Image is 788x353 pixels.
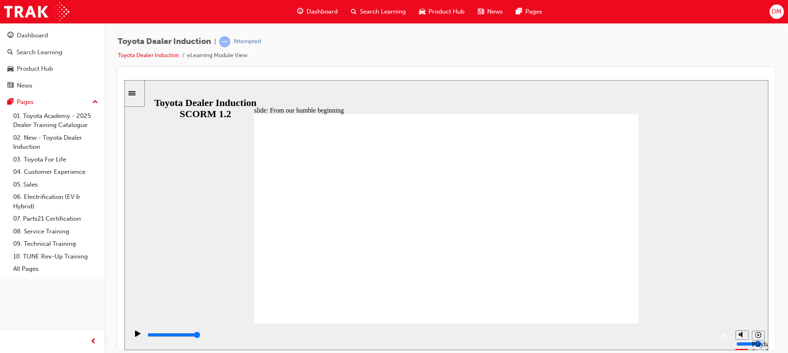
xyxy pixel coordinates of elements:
[90,337,96,347] span: prev-icon
[3,78,101,93] a: News
[4,250,18,264] button: Play (Ctrl+Alt+P)
[10,178,101,191] a: 05. Sales
[612,261,665,267] input: volume
[4,243,607,270] div: playback controls
[307,7,338,16] span: Dashboard
[770,5,784,19] button: DM
[628,251,640,261] button: Playback speed
[525,7,542,16] span: Pages
[3,28,101,43] a: Dashboard
[17,97,34,107] div: Pages
[611,250,624,260] button: Mute (Ctrl+Alt+M)
[509,3,549,20] a: pages-iconPages
[3,95,101,110] button: Pages
[3,45,101,60] a: Search Learning
[187,51,247,60] li: eLearning Module View
[17,81,32,90] div: News
[7,32,14,39] span: guage-icon
[23,251,76,258] input: slide progress
[10,132,101,153] a: 02. New - Toyota Dealer Induction
[595,251,607,263] button: Replay (Ctrl+Alt+R)
[471,3,509,20] a: news-iconNews
[16,48,62,57] div: Search Learning
[3,26,101,95] button: DashboardSearch LearningProduct HubNews
[10,263,101,275] a: All Pages
[360,7,406,16] span: Search Learning
[17,64,53,74] div: Product Hub
[10,191,101,212] a: 06. Electrification (EV & Hybrid)
[10,212,101,225] a: 07. Parts21 Certification
[10,238,101,250] a: 09. Technical Training
[219,36,230,47] span: learningRecordVerb_ATTEMPT-icon
[7,65,14,73] span: car-icon
[17,31,48,40] div: Dashboard
[628,261,640,275] div: Playback Speed
[118,52,179,59] a: Toyota Dealer Induction
[412,3,471,20] a: car-iconProduct Hub
[118,37,211,46] span: Toyota Dealer Induction
[10,110,101,132] a: 01. Toyota Academy - 2025 Dealer Training Catalogue
[297,7,303,17] span: guage-icon
[428,7,465,16] span: Product Hub
[7,99,14,106] span: pages-icon
[214,37,216,46] span: |
[607,243,640,270] div: misc controls
[234,38,261,46] div: Attempted
[3,61,101,76] a: Product Hub
[419,7,425,17] span: car-icon
[10,153,101,166] a: 03. Toyota For Life
[478,7,484,17] span: news-icon
[344,3,412,20] a: search-iconSearch Learning
[7,82,14,90] span: news-icon
[291,3,344,20] a: guage-iconDashboard
[4,2,69,21] img: Trak
[487,7,503,16] span: News
[516,7,522,17] span: pages-icon
[351,7,357,17] span: search-icon
[10,250,101,263] a: 10. TUNE Rev-Up Training
[10,166,101,178] a: 04. Customer Experience
[7,49,13,56] span: search-icon
[772,7,781,16] span: DM
[92,97,98,108] span: up-icon
[10,225,101,238] a: 08. Service Training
